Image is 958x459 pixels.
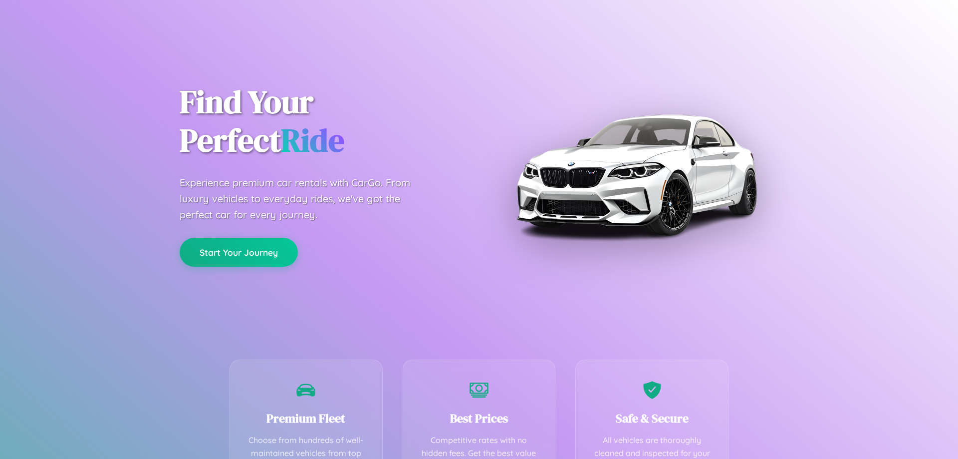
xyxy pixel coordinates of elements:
[245,410,367,427] h3: Premium Fleet
[180,238,298,267] button: Start Your Journey
[511,50,761,300] img: Premium BMW car rental vehicle
[180,175,429,223] p: Experience premium car rentals with CarGo. From luxury vehicles to everyday rides, we've got the ...
[180,83,464,160] h1: Find Your Perfect
[418,410,540,427] h3: Best Prices
[281,118,344,162] span: Ride
[591,410,713,427] h3: Safe & Secure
